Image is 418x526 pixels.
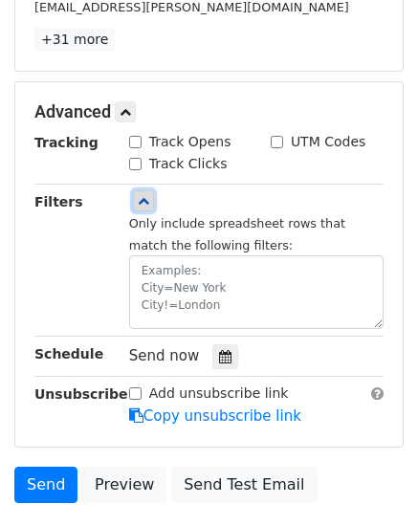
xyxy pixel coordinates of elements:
[34,386,128,402] strong: Unsubscribe
[14,467,77,503] a: Send
[34,101,384,122] h5: Advanced
[129,216,345,252] small: Only include spreadsheet rows that match the following filters:
[149,154,228,174] label: Track Clicks
[149,132,231,152] label: Track Opens
[291,132,365,152] label: UTM Codes
[322,434,418,526] iframe: Chat Widget
[171,467,317,503] a: Send Test Email
[82,467,166,503] a: Preview
[129,407,301,425] a: Copy unsubscribe link
[34,135,99,150] strong: Tracking
[34,194,83,209] strong: Filters
[34,346,103,362] strong: Schedule
[149,384,289,404] label: Add unsubscribe link
[129,347,200,364] span: Send now
[34,28,115,52] a: +31 more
